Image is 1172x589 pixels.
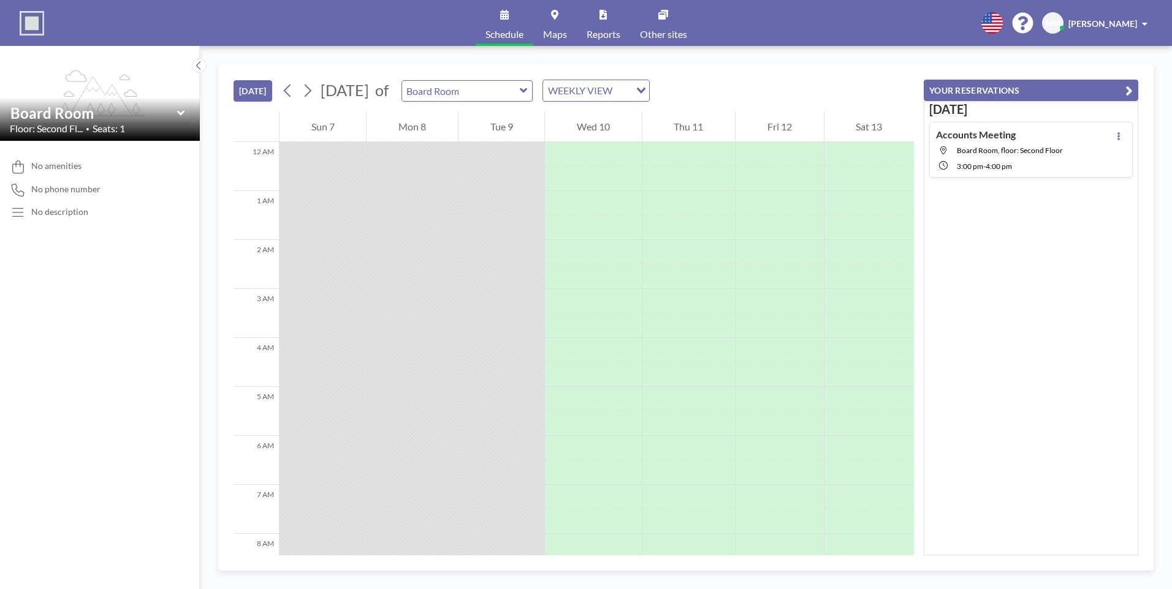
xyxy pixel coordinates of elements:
[10,104,177,122] input: Board Room
[736,111,823,142] div: Fri 12
[86,125,89,133] span: •
[234,191,279,240] div: 1 AM
[234,338,279,387] div: 4 AM
[936,129,1016,141] h4: Accounts Meeting
[642,111,735,142] div: Thu 11
[924,80,1138,101] button: YOUR RESERVATIONS
[640,29,687,39] span: Other sites
[234,485,279,534] div: 7 AM
[824,111,914,142] div: Sat 13
[546,83,615,99] span: WEEKLY VIEW
[543,80,649,101] div: Search for option
[986,162,1012,171] span: 4:00 PM
[957,162,983,171] span: 3:00 PM
[321,81,369,99] span: [DATE]
[929,102,1133,117] h3: [DATE]
[616,83,629,99] input: Search for option
[234,289,279,338] div: 3 AM
[1046,18,1060,29] span: HM
[957,146,1063,155] span: Board Room, floor: Second Floor
[234,534,279,583] div: 8 AM
[31,184,101,195] span: No phone number
[485,29,523,39] span: Schedule
[20,11,44,36] img: organization-logo
[983,162,986,171] span: -
[459,111,544,142] div: Tue 9
[234,240,279,289] div: 2 AM
[587,29,620,39] span: Reports
[234,142,279,191] div: 12 AM
[31,160,82,171] span: No amenities
[375,81,389,100] span: of
[234,80,272,102] button: [DATE]
[280,111,366,142] div: Sun 7
[234,387,279,436] div: 5 AM
[1068,18,1137,29] span: [PERSON_NAME]
[367,111,457,142] div: Mon 8
[543,29,567,39] span: Maps
[234,436,279,485] div: 6 AM
[545,111,641,142] div: Wed 10
[402,81,520,101] input: Board Room
[93,122,125,135] span: Seats: 1
[10,122,83,135] span: Floor: Second Fl...
[31,206,88,217] div: No description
